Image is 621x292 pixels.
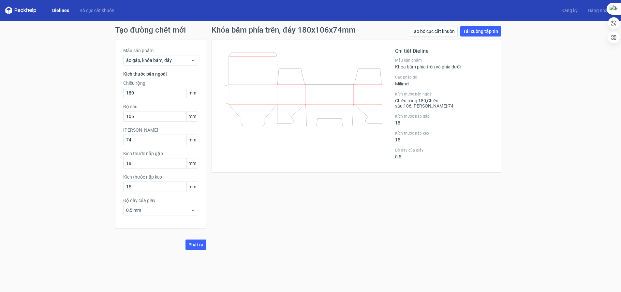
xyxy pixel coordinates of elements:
[123,151,163,156] font: Kích thước nắp gập
[126,208,141,213] font: 0,5 mm
[188,242,203,247] font: Phát ra
[448,103,453,109] font: 74
[188,161,196,166] font: mm
[395,64,461,69] font: Khóa bấm phía trên và phía dưới
[426,98,427,103] font: ,
[188,90,196,95] font: mm
[115,25,186,35] font: Tạo đường chết mới
[463,29,498,34] font: Tải xuống tập tin
[123,71,167,77] font: Kích thước bên ngoài
[412,103,447,109] font: [PERSON_NAME]
[395,58,422,63] font: Mẫu sản phẩm
[403,103,404,109] font: :
[588,8,611,13] font: Đăng nhập
[188,137,196,142] font: mm
[123,198,155,203] font: Độ dày của giấy
[123,104,138,109] font: Độ sâu
[395,75,417,80] font: Các phép đo
[395,92,433,96] font: Kích thước bên ngoài
[80,8,114,13] font: Bố cục cắt khuôn
[556,7,583,14] a: Đăng ký
[126,58,172,63] font: áo gấp, khóa bấm, đáy
[411,103,412,109] font: ,
[409,26,458,36] a: Tạo bố cục cắt khuôn
[47,7,74,14] a: Dielines
[188,114,196,119] font: mm
[185,240,206,250] button: Phát ra
[412,29,455,34] font: Tạo bố cục cắt khuôn
[212,25,356,35] font: Khóa bấm phía trên, đáy 180x106x74mm
[395,81,410,86] font: Milimet
[447,103,448,109] font: :
[417,98,418,103] font: :
[123,48,154,53] font: Mẫu sản phẩm
[123,80,145,86] font: Chiều rộng
[123,127,158,133] font: [PERSON_NAME]
[460,26,501,36] a: Tải xuống tập tin
[395,114,430,119] font: Kích thước nắp gập
[418,98,426,103] font: 180
[395,137,400,142] font: 15
[395,48,429,54] font: Chi tiết Dieline
[395,98,438,109] font: Chiều sâu
[52,8,69,13] font: Dielines
[561,8,578,13] font: Đăng ký
[395,148,423,153] font: Độ dày của giấy
[395,154,401,159] font: 0,5
[74,7,120,14] a: Bố cục cắt khuôn
[188,184,196,189] font: mm
[123,174,162,180] font: Kích thước nắp keo
[404,103,411,109] font: 106
[395,131,429,136] font: Kích thước nắp keo
[583,7,616,14] a: Đăng nhập
[395,120,400,125] font: 18
[395,98,417,103] font: Chiều rộng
